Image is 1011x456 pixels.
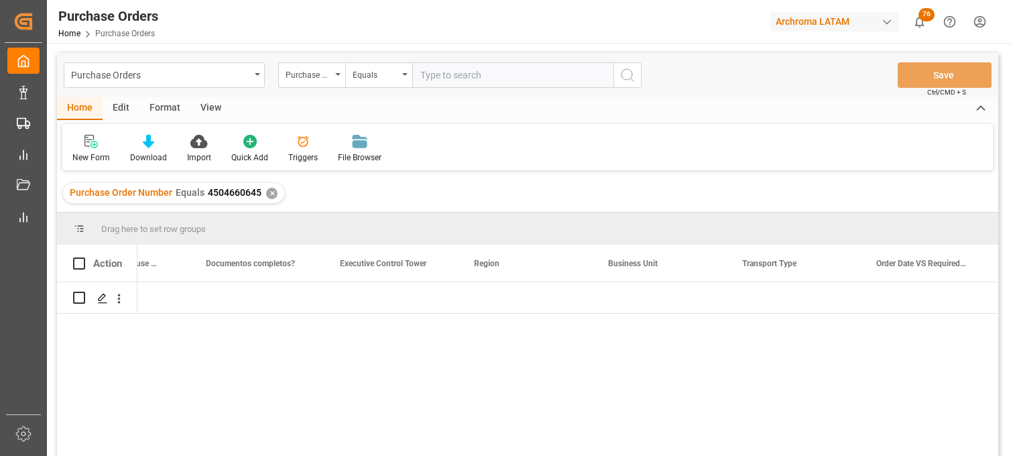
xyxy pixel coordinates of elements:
[770,12,899,32] div: Archroma LATAM
[190,97,231,120] div: View
[103,97,139,120] div: Edit
[266,188,278,199] div: ✕
[742,259,796,268] span: Transport Type
[58,29,80,38] a: Home
[935,7,965,37] button: Help Center
[58,6,158,26] div: Purchase Orders
[608,259,658,268] span: Business Unit
[93,258,122,270] div: Action
[208,187,261,198] span: 4504660645
[288,152,318,164] div: Triggers
[139,97,190,120] div: Format
[176,187,204,198] span: Equals
[64,62,265,88] button: open menu
[72,152,110,164] div: New Form
[286,66,331,81] div: Purchase Order Number
[57,282,137,314] div: Press SPACE to select this row.
[101,224,206,234] span: Drag here to set row groups
[340,259,426,268] span: Executive Control Tower
[613,62,642,88] button: search button
[231,152,268,164] div: Quick Add
[927,87,966,97] span: Ctrl/CMD + S
[770,9,904,34] button: Archroma LATAM
[278,62,345,88] button: open menu
[412,62,613,88] input: Type to search
[876,259,966,268] span: Order Date VS Required Date
[353,66,398,81] div: Equals
[70,187,172,198] span: Purchase Order Number
[130,152,167,164] div: Download
[187,152,211,164] div: Import
[474,259,499,268] span: Region
[898,62,992,88] button: Save
[57,97,103,120] div: Home
[918,8,935,21] span: 76
[71,66,250,82] div: Purchase Orders
[338,152,381,164] div: File Browser
[206,259,295,268] span: Documentos completos?
[904,7,935,37] button: show 76 new notifications
[345,62,412,88] button: open menu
